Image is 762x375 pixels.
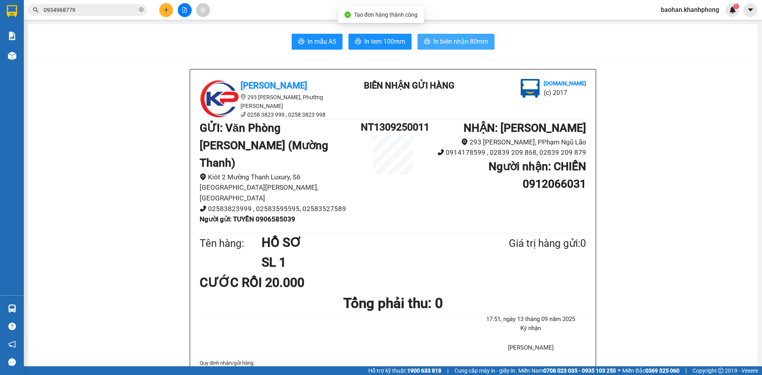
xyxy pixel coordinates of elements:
[308,37,336,46] span: In mẫu A5
[454,366,516,375] span: Cung cấp máy in - giấy in:
[262,233,470,252] h1: HỒ SƠ
[489,160,586,190] b: Người nhận : CHIẾN 0912066031
[51,12,76,63] b: BIÊN NHẬN GỬI HÀNG
[470,235,586,252] div: Giá trị hàng gửi: 0
[747,6,754,13] span: caret-down
[200,173,206,180] span: environment
[10,51,45,88] b: [PERSON_NAME]
[618,369,620,372] span: ⚪️
[178,3,192,17] button: file-add
[743,3,757,17] button: caret-down
[521,79,540,98] img: logo.jpg
[164,7,169,13] span: plus
[475,343,586,353] li: [PERSON_NAME]
[475,324,586,333] li: Ký nhận
[241,81,307,90] b: [PERSON_NAME]
[355,38,361,46] span: printer
[159,3,173,17] button: plus
[182,7,187,13] span: file-add
[8,32,16,40] img: solution-icon
[733,4,739,9] sup: 1
[200,121,328,169] b: GỬI : Văn Phòng [PERSON_NAME] (Mường Thanh)
[67,38,109,48] li: (c) 2017
[464,121,586,135] b: NHẬN : [PERSON_NAME]
[425,147,586,158] li: 0914178599 , 02839 209 868, 02839 209 879
[262,252,470,272] h1: SL 1
[10,10,50,50] img: logo.jpg
[518,366,616,375] span: Miền Nam
[685,366,687,375] span: |
[544,88,586,98] li: (c) 2017
[354,12,418,18] span: Tạo đơn hàng thành công
[67,30,109,37] b: [DOMAIN_NAME]
[368,366,441,375] span: Hỗ trợ kỹ thuật:
[196,3,210,17] button: aim
[200,93,343,110] li: 293 [PERSON_NAME], Phường [PERSON_NAME]
[348,34,412,50] button: printerIn tem 100mm
[200,215,295,223] b: Người gửi : TUYỀN 0906585039
[645,367,679,374] strong: 0369 525 060
[241,94,246,100] span: environment
[8,304,16,313] img: warehouse-icon
[447,366,448,375] span: |
[139,6,144,14] span: close-circle
[200,235,262,252] div: Tên hàng:
[461,138,468,145] span: environment
[544,80,586,87] b: [DOMAIN_NAME]
[200,292,586,314] h1: Tổng phải thu: 0
[7,5,17,17] img: logo-vxr
[200,204,361,214] li: 02583823999 , 02583595595, 02583527589
[407,367,441,374] strong: 1900 633 818
[364,81,454,90] b: BIÊN NHẬN GỬI HÀNG
[8,340,16,348] span: notification
[654,5,725,15] span: baohan.khanhphong
[200,273,327,292] div: CƯỚC RỒI 20.000
[364,37,405,46] span: In tem 100mm
[543,367,616,374] strong: 0708 023 035 - 0935 103 250
[8,323,16,330] span: question-circle
[298,38,304,46] span: printer
[200,7,206,13] span: aim
[718,368,724,373] span: copyright
[292,34,343,50] button: printerIn mẫu A5
[241,112,246,117] span: phone
[437,149,444,156] span: phone
[86,10,105,29] img: logo.jpg
[8,358,16,366] span: message
[200,79,239,119] img: logo.jpg
[139,7,144,12] span: close-circle
[424,38,430,46] span: printer
[729,6,736,13] img: icon-new-feature
[33,7,38,13] span: search
[44,6,137,14] input: Tìm tên, số ĐT hoặc mã đơn
[622,366,679,375] span: Miền Bắc
[200,172,361,204] li: Kiôt 2 Mường Thanh Luxury, Số [GEOGRAPHIC_DATA][PERSON_NAME], [GEOGRAPHIC_DATA]
[433,37,488,46] span: In biên nhận 80mm
[8,52,16,60] img: warehouse-icon
[425,137,586,148] li: 293 [PERSON_NAME], PPhạm Ngũ Lão
[361,119,425,135] h1: NT1309250011
[418,34,495,50] button: printerIn biên nhận 80mm
[735,4,737,9] span: 1
[475,315,586,324] li: 17:51, ngày 13 tháng 09 năm 2025
[200,110,343,119] li: 0258 3823 999 , 0258 3823 998
[200,205,206,212] span: phone
[344,12,351,18] span: check-circle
